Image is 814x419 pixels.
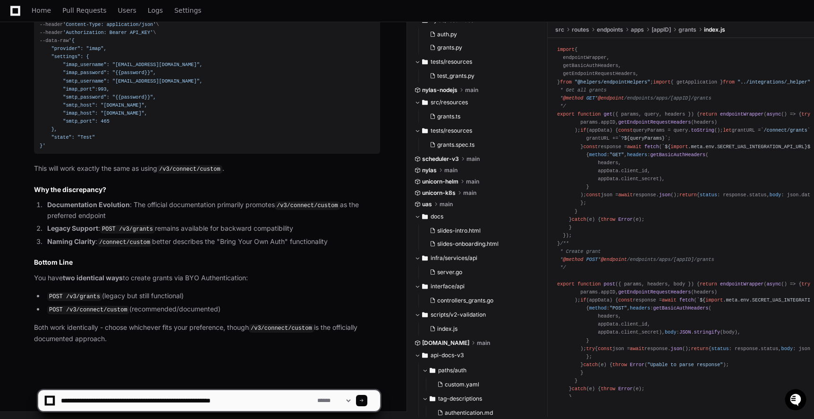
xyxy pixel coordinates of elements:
[720,111,763,117] span: endpointWrapper
[437,72,475,80] span: test_grants.py
[415,279,541,294] button: interface/api
[598,345,612,351] span: const
[431,311,486,318] span: scripts/v2-validation
[618,297,633,302] span: const
[426,110,535,123] button: grants.ts
[466,178,479,185] span: main
[63,30,153,35] span: 'Authorization: Bearer API_KEY'
[431,58,472,66] span: tests/resources
[422,281,428,292] svg: Directory
[604,111,612,117] span: get
[422,155,459,163] span: scheduler-v3
[438,367,466,374] span: paths/auth
[659,192,671,198] span: json
[47,201,130,209] strong: Documentation Evolution
[431,99,468,106] span: src/resources
[9,9,28,28] img: PlayerZero
[577,111,601,117] span: function
[47,306,129,314] code: POST /v3/connect/custom
[422,211,428,222] svg: Directory
[601,257,627,262] span: @endpoint
[415,209,541,224] button: docs
[572,216,586,222] span: catch
[118,8,136,13] span: Users
[426,41,535,54] button: grants.py
[583,361,598,367] span: catch
[618,119,691,125] span: getEndpointRequestHeaders
[426,224,535,237] button: slides-intro.html
[63,274,123,282] strong: two identical ways
[44,304,380,315] li: (recommended/documented)
[618,127,633,133] span: const
[802,192,814,198] span: data
[621,176,659,182] span: client_secret
[437,141,475,149] span: grants.spec.ts
[679,297,694,302] span: fetch
[415,307,541,322] button: scripts/v2-validation
[444,167,458,174] span: main
[62,8,106,13] span: Pull Requests
[723,79,735,84] span: from
[621,168,647,173] span: client_id
[618,289,691,294] span: getEndpointRequestHeaders
[47,237,95,245] strong: Naming Clarity
[34,163,380,175] p: This will work exactly the same as using .
[644,143,659,149] span: fetch
[34,273,380,284] p: You have to create grants via BYO Authentication:
[32,80,119,87] div: We're available if you need us!
[161,73,172,84] button: Start new chat
[630,361,644,367] span: Error
[426,237,535,251] button: slides-onboarding.html
[94,99,114,106] span: Pylon
[738,79,810,84] span: "../integrations/_helper"
[627,143,642,149] span: await
[700,111,717,117] span: return
[67,99,114,106] a: Powered byPylon
[770,192,781,198] span: body
[415,348,541,363] button: api-docs-v3
[437,325,458,333] span: index.js
[249,324,314,333] code: /v3/connect/custom
[580,127,586,133] span: if
[802,281,810,286] span: try
[431,283,465,290] span: interface/api
[767,111,781,117] span: async
[431,352,464,359] span: api-docs-v3
[601,289,615,294] span: appID
[802,111,810,117] span: try
[100,225,155,234] code: POST /v3/grants
[9,38,172,53] div: Welcome
[700,281,717,286] span: return
[631,26,644,34] span: apps
[580,297,586,302] span: if
[415,95,541,110] button: src/resources
[572,26,589,34] span: routes
[437,113,460,120] span: grants.ts
[431,254,477,262] span: infra/services/api
[426,294,535,307] button: controllers_grants.go
[618,135,668,141] span: `? `
[650,151,705,157] span: getBasicAuthHeaders
[586,95,595,101] span: GET
[761,345,778,351] span: status
[618,281,691,286] span: { params, headers, body }
[647,361,723,367] span: "Upable to parse response"
[426,138,535,151] button: grants.spec.ts
[704,26,725,34] span: index.js
[47,224,98,232] strong: Legacy Support
[157,165,222,174] code: /v3/connect/custom
[437,297,493,304] span: controllers_grants.go
[575,79,650,84] span: "@helpers/endpointHelpers"
[422,363,541,378] button: paths/auth
[621,329,659,335] span: client_secret
[32,8,51,13] span: Home
[597,26,623,34] span: endpoints
[477,339,490,347] span: main
[431,127,472,134] span: tests/resources
[437,44,462,51] span: grants.py
[426,266,535,279] button: server.go
[610,151,624,157] span: "GET"
[465,86,478,94] span: main
[610,305,627,311] span: "POST"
